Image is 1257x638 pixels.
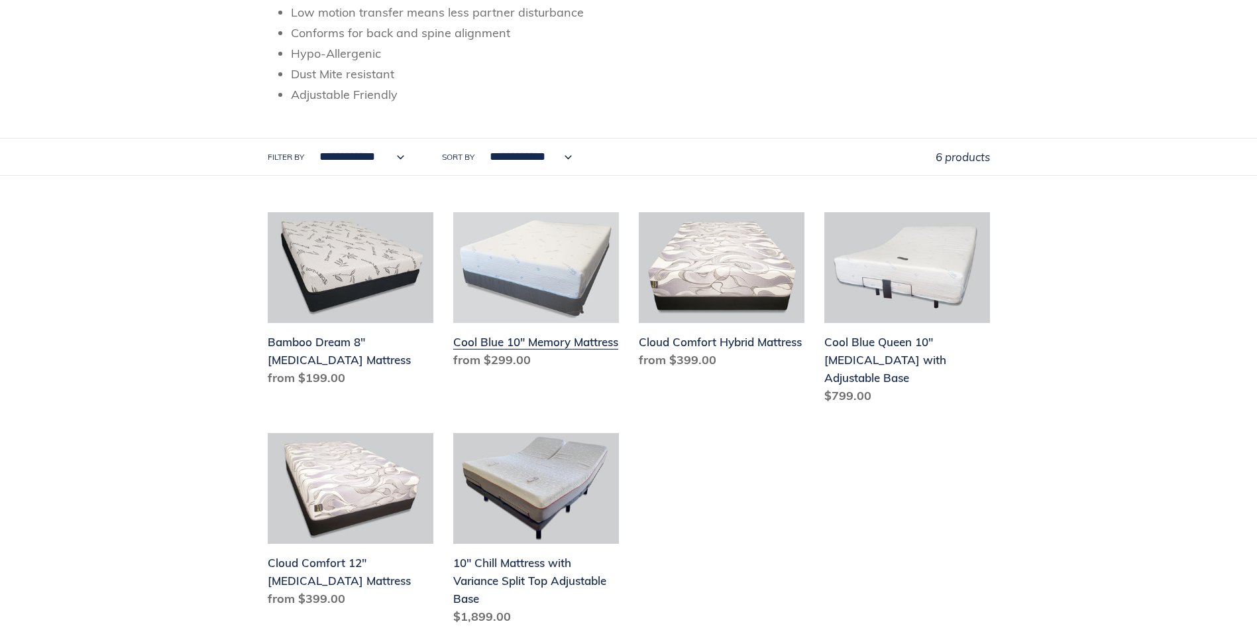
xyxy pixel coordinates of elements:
a: Cloud Comfort 12" Memory Foam Mattress [268,433,433,613]
li: Conforms for back and spine alignment [291,24,990,42]
a: Cool Blue Queen 10" Memory Foam with Adjustable Base [824,212,990,410]
label: Filter by [268,151,304,163]
label: Sort by [442,151,474,163]
li: Adjustable Friendly [291,86,990,103]
li: Hypo-Allergenic [291,44,990,62]
a: Bamboo Dream 8" Memory Foam Mattress [268,212,433,392]
a: Cloud Comfort Hybrid Mattress [639,212,804,374]
li: Dust Mite resistant [291,65,990,83]
li: Low motion transfer means less partner disturbance [291,3,990,21]
a: 10" Chill Mattress with Variance Split Top Adjustable Base [453,433,619,631]
span: 6 products [936,150,990,164]
a: Cool Blue 10" Memory Mattress [453,212,619,374]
